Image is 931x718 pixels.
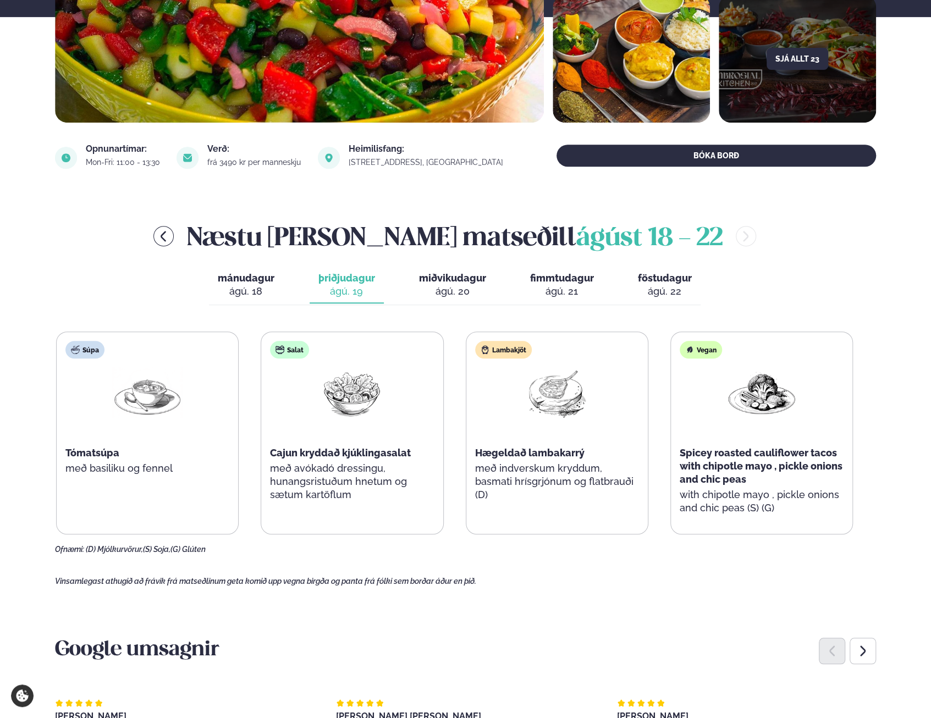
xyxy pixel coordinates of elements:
[318,147,340,169] img: image alt
[65,462,229,475] p: með basiliku og fennel
[419,285,486,298] div: ágú. 20
[209,267,283,303] button: mánudagur ágú. 18
[629,267,701,303] button: föstudagur ágú. 22
[521,267,603,303] button: fimmtudagur ágú. 21
[112,367,183,418] img: Soup.png
[576,227,723,251] span: ágúst 18 - 22
[65,341,104,358] div: Súpa
[410,267,495,303] button: miðvikudagur ágú. 20
[638,272,692,284] span: föstudagur
[349,145,506,153] div: Heimilisfang:
[153,226,174,246] button: menu-btn-left
[177,147,199,169] img: image alt
[680,488,844,515] p: with chipotle mayo , pickle onions and chic peas (S) (G)
[475,341,532,358] div: Lambakjöt
[55,147,77,169] img: image alt
[530,285,594,298] div: ágú. 21
[143,545,170,554] span: (S) Soja,
[475,447,585,459] span: Hægeldað lambakarrý
[736,226,756,246] button: menu-btn-right
[218,272,274,284] span: mánudagur
[270,462,434,501] p: með avókadó dressingu, hunangsristuðum hnetum og sætum kartöflum
[207,158,304,167] div: frá 3490 kr per manneskju
[481,345,489,354] img: Lamb.svg
[680,447,842,485] span: Spicey roasted cauliflower tacos with chipotle mayo , pickle onions and chic peas
[475,462,639,501] p: með indverskum kryddum, basmati hrísgrjónum og flatbrauði (D)
[270,447,411,459] span: Cajun kryddað kjúklingasalat
[270,341,309,358] div: Salat
[11,684,34,707] a: Cookie settings
[680,341,722,358] div: Vegan
[318,272,375,284] span: þriðjudagur
[685,345,694,354] img: Vegan.svg
[317,367,387,418] img: Salad.png
[819,638,845,664] div: Previous slide
[86,545,143,554] span: (D) Mjólkurvörur,
[65,447,119,459] span: Tómatsúpa
[276,345,284,354] img: salad.svg
[419,272,486,284] span: miðvikudagur
[207,145,304,153] div: Verð:
[71,345,80,354] img: soup.svg
[55,637,876,664] h3: Google umsagnir
[55,577,476,586] span: Vinsamlegast athugið að frávik frá matseðlinum geta komið upp vegna birgða og panta frá fólki sem...
[767,48,828,70] button: Sjá allt 23
[218,285,274,298] div: ágú. 18
[530,272,594,284] span: fimmtudagur
[557,145,876,167] button: BÓKA BORÐ
[349,156,506,169] a: link
[726,367,797,418] img: Vegan.png
[310,267,384,303] button: þriðjudagur ágú. 19
[638,285,692,298] div: ágú. 22
[55,545,84,554] span: Ofnæmi:
[86,158,163,167] div: Mon-Fri: 11:00 - 13:30
[187,218,723,254] h2: Næstu [PERSON_NAME] matseðill
[170,545,206,554] span: (G) Glúten
[86,145,163,153] div: Opnunartímar:
[318,285,375,298] div: ágú. 19
[850,638,876,664] div: Next slide
[522,367,592,418] img: Lamb-Meat.png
